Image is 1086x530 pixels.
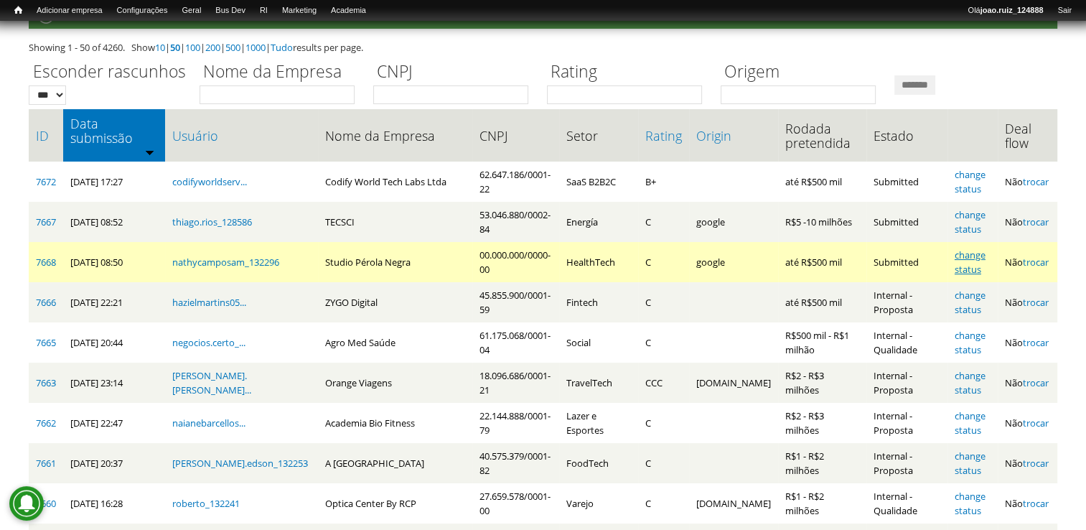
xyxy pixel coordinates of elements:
td: Não [998,443,1057,483]
a: change status [955,409,986,437]
a: 7665 [36,336,56,349]
td: Academia Bio Fitness [318,403,472,443]
td: Agro Med Saúde [318,322,472,363]
td: Não [998,242,1057,282]
a: change status [955,329,986,356]
img: ordem crescente [145,147,154,157]
td: Não [998,282,1057,322]
a: change status [955,450,986,477]
td: [DATE] 20:44 [63,322,165,363]
td: 00.000.000/0000-00 [472,242,559,282]
td: Não [998,363,1057,403]
td: R$2 - R$3 milhões [778,363,866,403]
a: 1000 [245,41,266,54]
a: Configurações [110,4,175,18]
td: 27.659.578/0001-00 [472,483,559,524]
td: 45.855.900/0001-59 [472,282,559,322]
td: [DATE] 22:21 [63,282,165,322]
label: Origem [721,60,885,85]
td: [DATE] 08:50 [63,242,165,282]
td: Internal - Proposta [866,282,947,322]
td: R$1 - R$2 milhões [778,483,866,524]
td: Submitted [866,162,947,202]
td: C [638,483,689,524]
a: 500 [225,41,240,54]
a: Marketing [275,4,324,18]
th: Nome da Empresa [318,109,472,162]
a: change status [955,208,986,236]
a: Usuário [172,129,311,143]
a: 100 [185,41,200,54]
a: 7667 [36,215,56,228]
a: thiago.rios_128586 [172,215,252,228]
div: Showing 1 - 50 of 4260. Show | | | | | | results per page. [29,40,1057,55]
td: até R$500 mil [778,282,866,322]
td: até R$500 mil [778,162,866,202]
td: HealthTech [559,242,638,282]
a: change status [955,490,986,517]
td: Não [998,403,1057,443]
a: naianebarcellos... [172,417,245,429]
a: Rating [645,129,682,143]
a: Tudo [271,41,293,54]
td: 40.575.379/0001-82 [472,443,559,483]
a: 7668 [36,256,56,269]
td: [DOMAIN_NAME] [689,363,778,403]
a: 7672 [36,175,56,188]
td: Não [998,483,1057,524]
th: Setor [559,109,638,162]
td: C [638,322,689,363]
td: C [638,242,689,282]
th: Deal flow [998,109,1057,162]
td: CCC [638,363,689,403]
a: 7660 [36,497,56,510]
td: FoodTech [559,443,638,483]
a: Adicionar empresa [29,4,110,18]
td: R$2 - R$3 milhões [778,403,866,443]
td: Submitted [866,242,947,282]
a: trocar [1023,256,1049,269]
td: Energía [559,202,638,242]
a: 50 [170,41,180,54]
a: 7661 [36,457,56,470]
a: 7663 [36,376,56,389]
a: trocar [1023,457,1049,470]
a: 7662 [36,417,56,429]
a: hazielmartins05... [172,296,246,309]
td: google [689,242,778,282]
a: Geral [174,4,208,18]
td: Não [998,322,1057,363]
td: R$500 mil - R$1 milhão [778,322,866,363]
td: Internal - Proposta [866,443,947,483]
a: [PERSON_NAME].[PERSON_NAME]... [172,369,251,396]
td: C [638,443,689,483]
td: Orange Viagens [318,363,472,403]
label: Nome da Empresa [200,60,364,85]
th: Rodada pretendida [778,109,866,162]
th: Estado [866,109,947,162]
a: Olájoao.ruiz_124888 [960,4,1050,18]
a: negocios.certo_... [172,336,245,349]
td: Não [998,162,1057,202]
td: Social [559,322,638,363]
label: CNPJ [373,60,538,85]
a: trocar [1023,336,1049,349]
td: B+ [638,162,689,202]
th: CNPJ [472,109,559,162]
td: até R$500 mil [778,242,866,282]
td: TECSCI [318,202,472,242]
a: change status [955,369,986,396]
td: 62.647.186/0001-22 [472,162,559,202]
td: C [638,282,689,322]
td: ZYGO Digital [318,282,472,322]
td: Lazer e Esportes [559,403,638,443]
td: Codify World Tech Labs Ltda [318,162,472,202]
td: 22.144.888/0001-79 [472,403,559,443]
td: Fintech [559,282,638,322]
td: [DATE] 23:14 [63,363,165,403]
a: 10 [155,41,165,54]
td: A [GEOGRAPHIC_DATA] [318,443,472,483]
td: R$5 -10 milhões [778,202,866,242]
label: Rating [547,60,711,85]
a: nathycamposam_132296 [172,256,279,269]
